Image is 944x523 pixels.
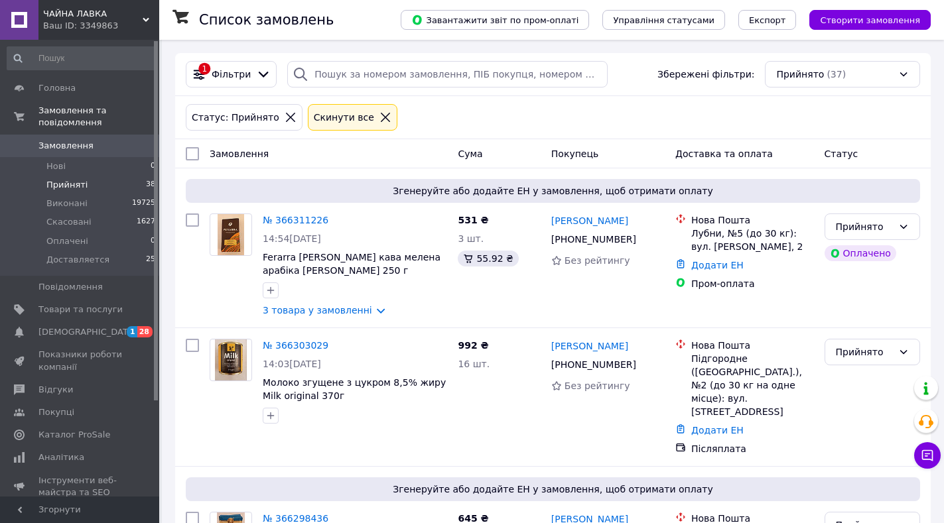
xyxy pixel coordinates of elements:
[827,69,846,80] span: (37)
[46,254,109,266] span: Доставляется
[796,14,931,25] a: Створити замовлення
[263,252,440,276] a: Ferarra [PERSON_NAME] кава мелена арабіка [PERSON_NAME] 250 г
[199,12,334,28] h1: Список замовлень
[565,380,630,391] span: Без рейтингу
[565,255,630,266] span: Без рейтингу
[836,219,893,234] div: Прийнято
[263,215,328,225] a: № 366311226
[210,148,269,159] span: Замовлення
[132,198,155,209] span: 19725
[776,68,824,81] span: Прийнято
[749,15,786,25] span: Експорт
[46,198,88,209] span: Виконані
[657,68,754,81] span: Збережені фільтри:
[43,8,143,20] span: ЧАЙНА ЛАВКА
[38,451,84,463] span: Аналітика
[263,233,321,244] span: 14:54[DATE]
[602,10,725,30] button: Управління статусами
[458,233,484,244] span: 3 шт.
[263,359,321,369] span: 14:03[DATE]
[191,483,915,496] span: Згенеруйте або додайте ЕН у замовлення, щоб отримати оплату
[210,339,252,381] a: Фото товару
[809,10,931,30] button: Створити замовлення
[46,179,88,191] span: Прийняті
[38,140,94,152] span: Замовлення
[38,304,123,316] span: Товари та послуги
[127,326,137,337] span: 1
[38,105,159,129] span: Замовлення та повідомлення
[458,215,488,225] span: 531 ₴
[458,340,488,351] span: 992 ₴
[458,148,482,159] span: Cума
[137,326,153,337] span: 28
[43,20,159,32] div: Ваш ID: 3349863
[401,10,589,30] button: Завантажити звіт по пром-оплаті
[825,148,858,159] span: Статус
[137,216,155,228] span: 1627
[263,305,372,316] a: 3 товара у замовленні
[46,235,88,247] span: Оплачені
[212,68,251,81] span: Фільтри
[836,345,893,359] div: Прийнято
[458,359,490,369] span: 16 шт.
[691,425,744,436] a: Додати ЕН
[7,46,157,70] input: Пошук
[210,213,252,256] a: Фото товару
[38,429,110,441] span: Каталог ProSale
[551,234,636,245] span: [PHONE_NUMBER]
[215,339,247,380] img: Фото товару
[613,15,714,25] span: Управління статусами
[38,82,76,94] span: Головна
[38,384,73,396] span: Відгуки
[146,254,155,266] span: 25
[191,184,915,198] span: Згенеруйте або додайте ЕН у замовлення, щоб отримати оплату
[38,349,123,373] span: Показники роботи компанії
[38,475,123,498] span: Інструменти веб-майстра та SEO
[151,160,155,172] span: 0
[551,214,628,227] a: [PERSON_NAME]
[263,377,446,401] a: Молоко згущене з цукром 8,5% жиру Milk original 370г
[46,216,92,228] span: Скасовані
[691,339,814,352] div: Нова Пошта
[820,15,920,25] span: Створити замовлення
[287,61,608,87] input: Пошук за номером замовлення, ПІБ покупця, номером телефону, Email, номером накладної
[691,227,814,253] div: Лубни, №5 (до 30 кг): вул. [PERSON_NAME], 2
[151,235,155,247] span: 0
[189,110,282,125] div: Статус: Прийнято
[691,352,814,418] div: Підгородне ([GEOGRAPHIC_DATA].), №2 (до 30 кг на одне місце): вул. [STREET_ADDRESS]
[218,214,244,255] img: Фото товару
[411,14,578,26] span: Завантажити звіт по пром-оплаті
[551,148,598,159] span: Покупець
[691,277,814,290] div: Пром-оплата
[38,406,74,418] span: Покупці
[458,251,518,266] div: 55.92 ₴
[691,260,744,270] a: Додати ЕН
[914,442,941,469] button: Чат з покупцем
[675,148,773,159] span: Доставка та оплата
[263,340,328,351] a: № 366303029
[551,359,636,370] span: [PHONE_NUMBER]
[38,326,137,338] span: [DEMOGRAPHIC_DATA]
[311,110,377,125] div: Cкинути все
[38,281,103,293] span: Повідомлення
[46,160,66,172] span: Нові
[691,213,814,227] div: Нова Пошта
[146,179,155,191] span: 38
[551,339,628,353] a: [PERSON_NAME]
[825,245,896,261] div: Оплачено
[691,442,814,455] div: Післяплата
[738,10,797,30] button: Експорт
